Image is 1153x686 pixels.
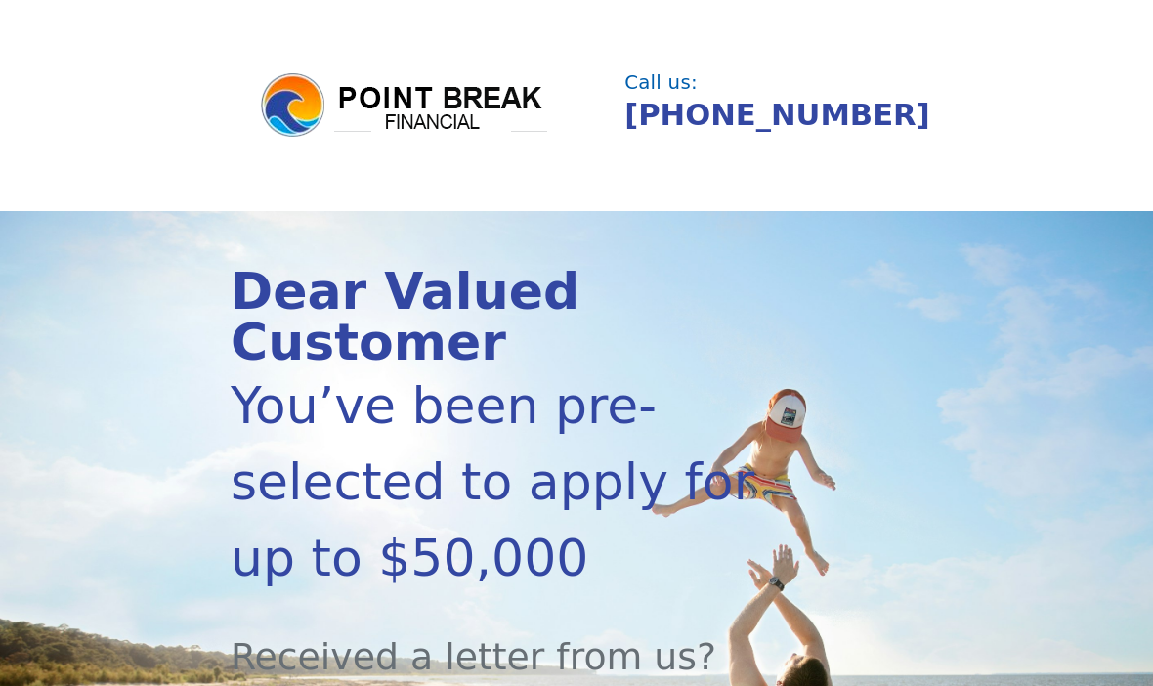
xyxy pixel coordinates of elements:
div: Call us: [624,73,913,93]
img: logo.png [258,70,551,141]
a: [PHONE_NUMBER] [624,98,929,132]
div: You’ve been pre-selected to apply for up to $50,000 [231,367,819,596]
div: Received a letter from us? [231,596,819,685]
div: Dear Valued Customer [231,266,819,367]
